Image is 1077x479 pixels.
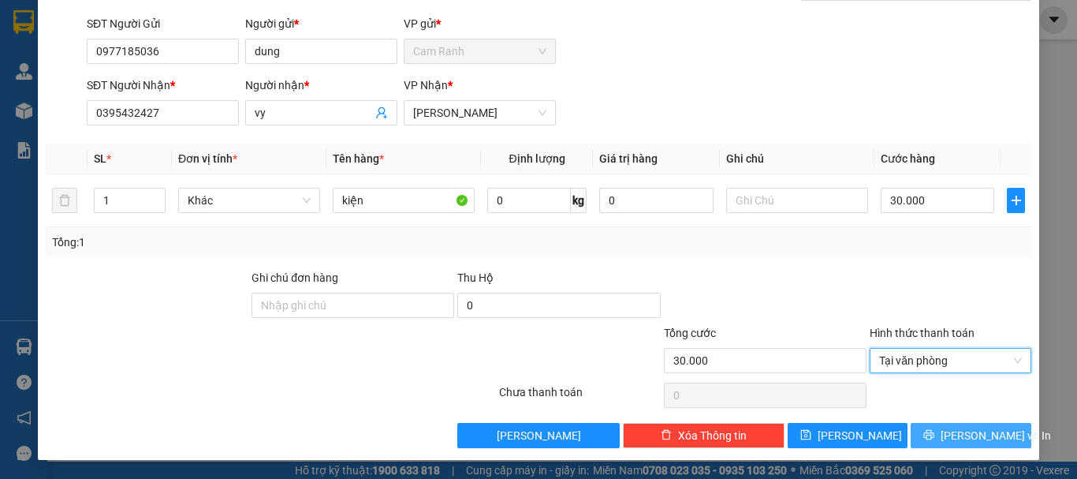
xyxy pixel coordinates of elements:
label: Ghi chú đơn hàng [252,271,338,284]
button: [PERSON_NAME] [457,423,619,448]
input: Ghi chú đơn hàng [252,293,454,318]
span: VP Nhận [404,79,448,92]
span: printer [923,429,934,442]
input: Ghi Chú [726,188,868,213]
button: save[PERSON_NAME] [788,423,908,448]
label: Hình thức thanh toán [870,327,975,339]
div: VP gửi [404,15,556,32]
span: kg [571,188,587,213]
span: SL [94,152,106,165]
span: Phạm Ngũ Lão [413,101,546,125]
div: Tổng: 1 [52,234,417,251]
span: Giá trị hàng [599,152,658,165]
span: Tên hàng [333,152,384,165]
span: delete [661,429,672,442]
div: SĐT Người Gửi [87,15,239,32]
div: SĐT Người Nhận [87,77,239,94]
button: deleteXóa Thông tin [623,423,784,448]
span: Khác [188,189,311,212]
div: Người gửi [245,15,397,32]
span: plus [1008,194,1024,207]
span: Đơn vị tính [178,152,237,165]
button: plus [1007,188,1025,213]
button: delete [52,188,77,213]
span: Tại văn phòng [879,349,1022,372]
span: Tổng cước [664,327,716,339]
span: [PERSON_NAME] và In [941,427,1051,444]
span: save [800,429,811,442]
span: Cước hàng [881,152,935,165]
span: Định lượng [509,152,565,165]
th: Ghi chú [720,144,874,174]
span: Thu Hộ [457,271,494,284]
span: [PERSON_NAME] [497,427,581,444]
span: user-add [375,107,388,119]
input: VD: Bàn, Ghế [333,188,475,213]
span: Xóa Thông tin [678,427,747,444]
div: Chưa thanh toán [498,384,662,411]
span: Cam Ranh [413,39,546,63]
input: 0 [599,188,713,213]
div: Người nhận [245,77,397,94]
button: printer[PERSON_NAME] và In [911,423,1031,448]
span: [PERSON_NAME] [818,427,902,444]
